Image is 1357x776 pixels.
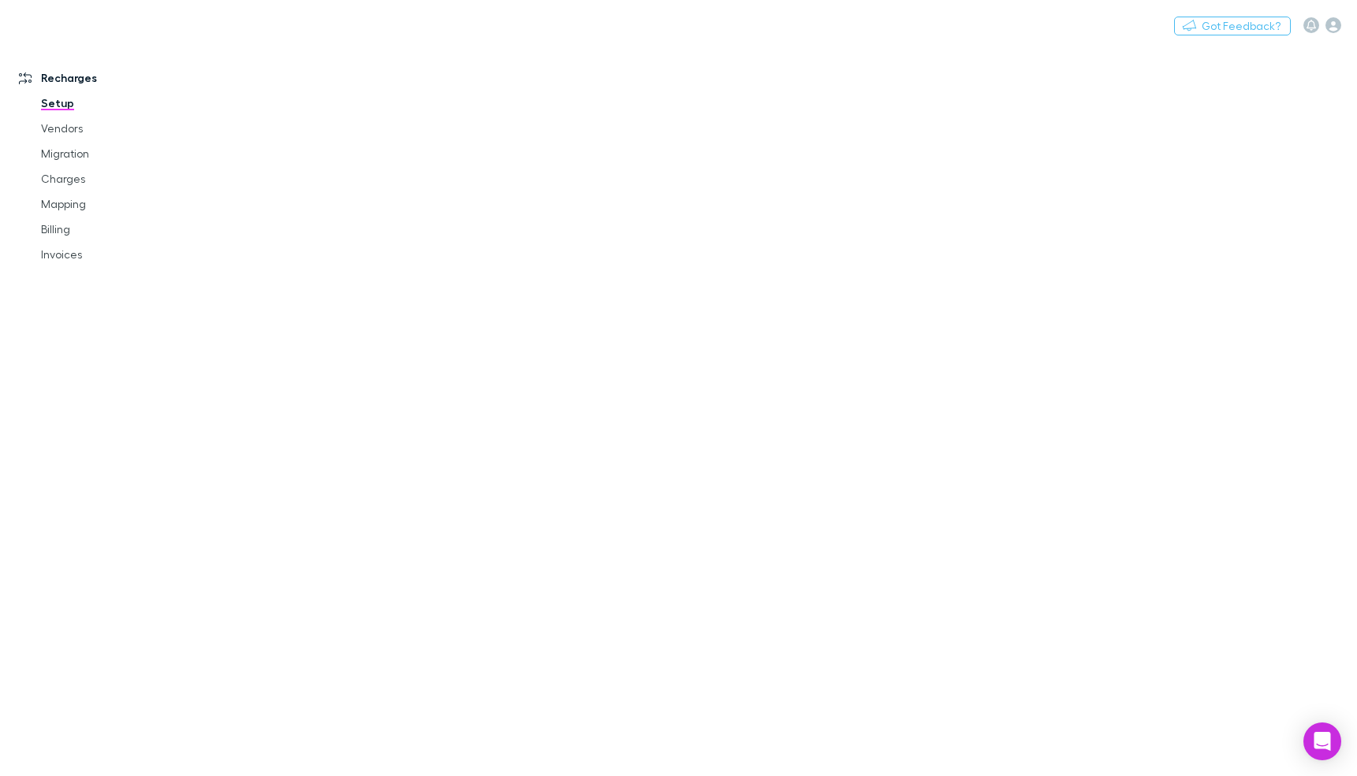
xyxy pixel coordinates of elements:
a: Migration [25,141,198,166]
a: Recharges [3,65,198,91]
div: Open Intercom Messenger [1303,722,1341,760]
button: Got Feedback? [1174,17,1291,35]
a: Charges [25,166,198,191]
a: Invoices [25,242,198,267]
a: Setup [25,91,198,116]
a: Billing [25,217,198,242]
a: Vendors [25,116,198,141]
a: Mapping [25,191,198,217]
